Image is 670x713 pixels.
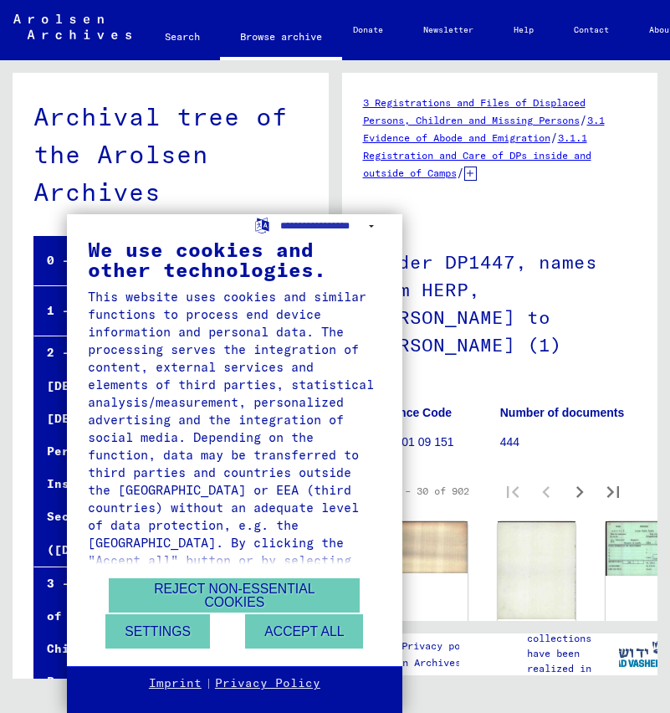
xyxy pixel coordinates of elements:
a: Imprint [149,675,202,692]
div: This website uses cookies and similar functions to process end device information and personal da... [88,288,381,675]
a: Privacy Policy [215,675,320,692]
button: Accept all [245,614,363,649]
button: Settings [105,614,210,649]
button: Reject non-essential cookies [109,578,360,613]
div: We use cookies and other technologies. [88,239,381,280]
